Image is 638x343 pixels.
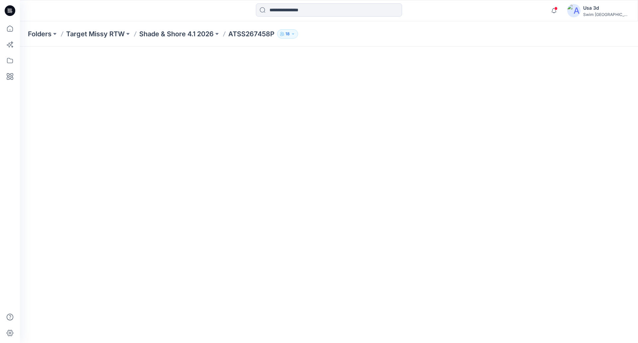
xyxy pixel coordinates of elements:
[139,29,214,39] a: Shade & Shore 4.1 2026
[583,4,630,12] div: Usa 3d
[583,12,630,17] div: Swim [GEOGRAPHIC_DATA]
[28,29,52,39] a: Folders
[567,4,581,17] img: avatar
[285,30,290,38] p: 18
[277,29,298,39] button: 18
[66,29,125,39] a: Target Missy RTW
[20,47,638,343] iframe: edit-style
[228,29,274,39] p: ATSS267458P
